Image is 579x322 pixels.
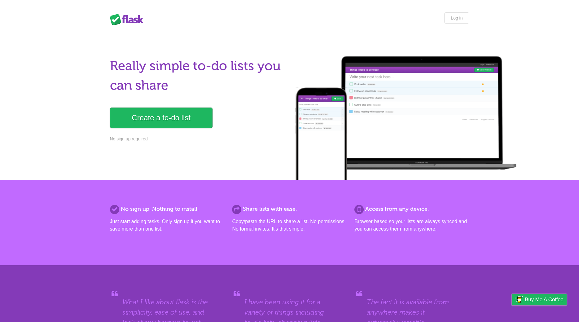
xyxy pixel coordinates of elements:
div: Flask Lists [110,14,147,25]
h2: No sign up. Nothing to install. [110,205,225,213]
p: Copy/paste the URL to share a list. No permissions. No formal invites. It's that simple. [232,218,347,233]
h1: Really simple to-do lists you can share [110,56,286,95]
p: Browser based so your lists are always synced and you can access them from anywhere. [354,218,469,233]
p: Just start adding tasks. Only sign up if you want to save more than one list. [110,218,225,233]
img: Buy me a coffee [515,294,523,305]
h2: Access from any device. [354,205,469,213]
span: Buy me a coffee [525,294,564,305]
a: Log in [444,12,469,24]
a: Create a to-do list [110,108,213,128]
p: No sign up required [110,136,286,142]
h2: Share lists with ease. [232,205,347,213]
a: Buy me a coffee [512,294,567,305]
